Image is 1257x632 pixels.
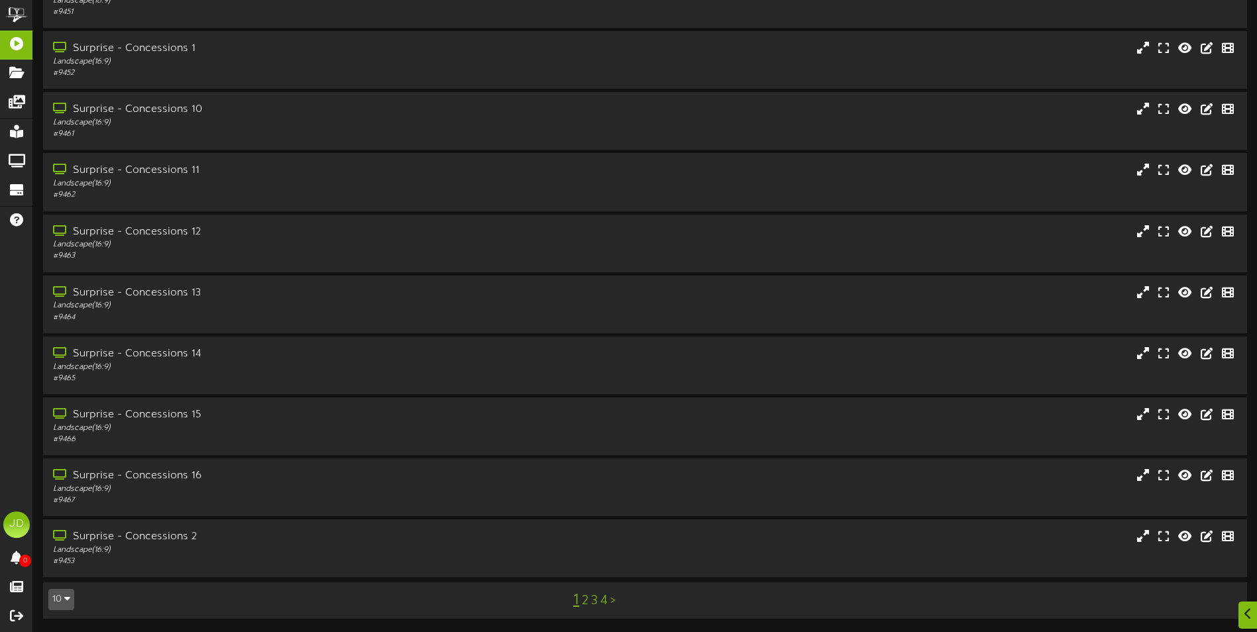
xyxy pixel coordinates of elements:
[53,286,535,301] div: Surprise - Concessions 13
[53,346,535,362] div: Surprise - Concessions 14
[19,554,31,567] span: 0
[53,129,535,140] div: # 9461
[53,495,535,506] div: # 9467
[53,484,535,495] div: Landscape ( 16:9 )
[53,163,535,178] div: Surprise - Concessions 11
[53,407,535,423] div: Surprise - Concessions 15
[53,434,535,445] div: # 9466
[591,594,598,608] a: 3
[53,373,535,384] div: # 9465
[53,189,535,201] div: # 9462
[53,225,535,240] div: Surprise - Concessions 12
[53,545,535,556] div: Landscape ( 16:9 )
[53,468,535,484] div: Surprise - Concessions 16
[53,556,535,567] div: # 9453
[48,589,74,610] button: 10
[53,529,535,545] div: Surprise - Concessions 2
[53,312,535,323] div: # 9464
[53,178,535,189] div: Landscape ( 16:9 )
[53,250,535,262] div: # 9463
[610,594,616,608] a: >
[53,300,535,311] div: Landscape ( 16:9 )
[53,56,535,68] div: Landscape ( 16:9 )
[53,41,535,56] div: Surprise - Concessions 1
[53,7,535,18] div: # 9451
[53,117,535,129] div: Landscape ( 16:9 )
[3,511,30,538] div: JD
[600,594,608,608] a: 4
[53,239,535,250] div: Landscape ( 16:9 )
[53,68,535,79] div: # 9452
[53,102,535,117] div: Surprise - Concessions 10
[582,594,588,608] a: 2
[573,592,579,609] a: 1
[53,362,535,373] div: Landscape ( 16:9 )
[53,423,535,434] div: Landscape ( 16:9 )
